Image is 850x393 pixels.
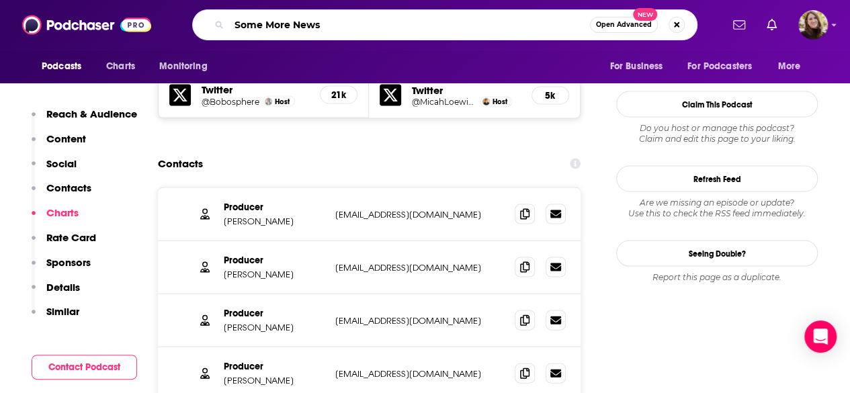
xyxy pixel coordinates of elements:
[46,157,77,170] p: Social
[543,90,558,101] h5: 5k
[159,57,207,76] span: Monitoring
[32,231,96,256] button: Rate Card
[778,57,801,76] span: More
[798,10,828,40] span: Logged in as katiefuchs
[32,54,99,79] button: open menu
[46,231,96,244] p: Rate Card
[158,151,203,177] h2: Contacts
[728,13,751,36] a: Show notifications dropdown
[46,281,80,294] p: Details
[335,262,504,273] p: [EMAIL_ADDRESS][DOMAIN_NAME]
[32,355,137,380] button: Contact Podcast
[600,54,679,79] button: open menu
[224,375,325,386] p: [PERSON_NAME]
[224,361,325,372] p: Producer
[687,57,752,76] span: For Podcasters
[202,97,259,107] a: @Bobosphere
[46,132,86,145] p: Content
[224,202,325,213] p: Producer
[596,21,652,28] span: Open Advanced
[412,84,520,97] h5: Twitter
[202,83,309,96] h5: Twitter
[224,216,325,227] p: [PERSON_NAME]
[616,241,818,267] a: Seeing Double?
[224,322,325,333] p: [PERSON_NAME]
[224,255,325,266] p: Producer
[224,308,325,319] p: Producer
[224,269,325,280] p: [PERSON_NAME]
[482,98,490,105] img: Micah Loewinger
[412,97,476,107] a: @MicahLoewinger
[46,256,91,269] p: Sponsors
[769,54,818,79] button: open menu
[32,132,86,157] button: Content
[616,272,818,283] div: Report this page as a duplicate.
[761,13,782,36] a: Show notifications dropdown
[616,166,818,192] button: Refresh Feed
[42,57,81,76] span: Podcasts
[679,54,771,79] button: open menu
[335,315,504,326] p: [EMAIL_ADDRESS][DOMAIN_NAME]
[335,209,504,220] p: [EMAIL_ADDRESS][DOMAIN_NAME]
[804,320,837,353] div: Open Intercom Messenger
[32,305,79,330] button: Similar
[616,91,818,118] button: Claim This Podcast
[46,107,137,120] p: Reach & Audience
[798,10,828,40] img: User Profile
[32,206,79,231] button: Charts
[32,107,137,132] button: Reach & Audience
[275,97,290,106] span: Host
[32,157,77,182] button: Social
[633,8,657,21] span: New
[32,281,80,306] button: Details
[616,123,818,144] div: Claim and edit this page to your liking.
[229,14,590,36] input: Search podcasts, credits, & more...
[32,181,91,206] button: Contacts
[590,17,658,33] button: Open AdvancedNew
[97,54,143,79] a: Charts
[46,305,79,318] p: Similar
[335,368,504,380] p: [EMAIL_ADDRESS][DOMAIN_NAME]
[106,57,135,76] span: Charts
[798,10,828,40] button: Show profile menu
[609,57,663,76] span: For Business
[150,54,224,79] button: open menu
[32,256,91,281] button: Sponsors
[616,123,818,134] span: Do you host or manage this podcast?
[46,181,91,194] p: Contacts
[22,12,151,38] img: Podchaser - Follow, Share and Rate Podcasts
[46,206,79,219] p: Charts
[265,98,272,105] img: Bob Garfield
[331,89,346,101] h5: 21k
[616,198,818,219] div: Are we missing an episode or update? Use this to check the RSS feed immediately.
[493,97,507,106] span: Host
[192,9,697,40] div: Search podcasts, credits, & more...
